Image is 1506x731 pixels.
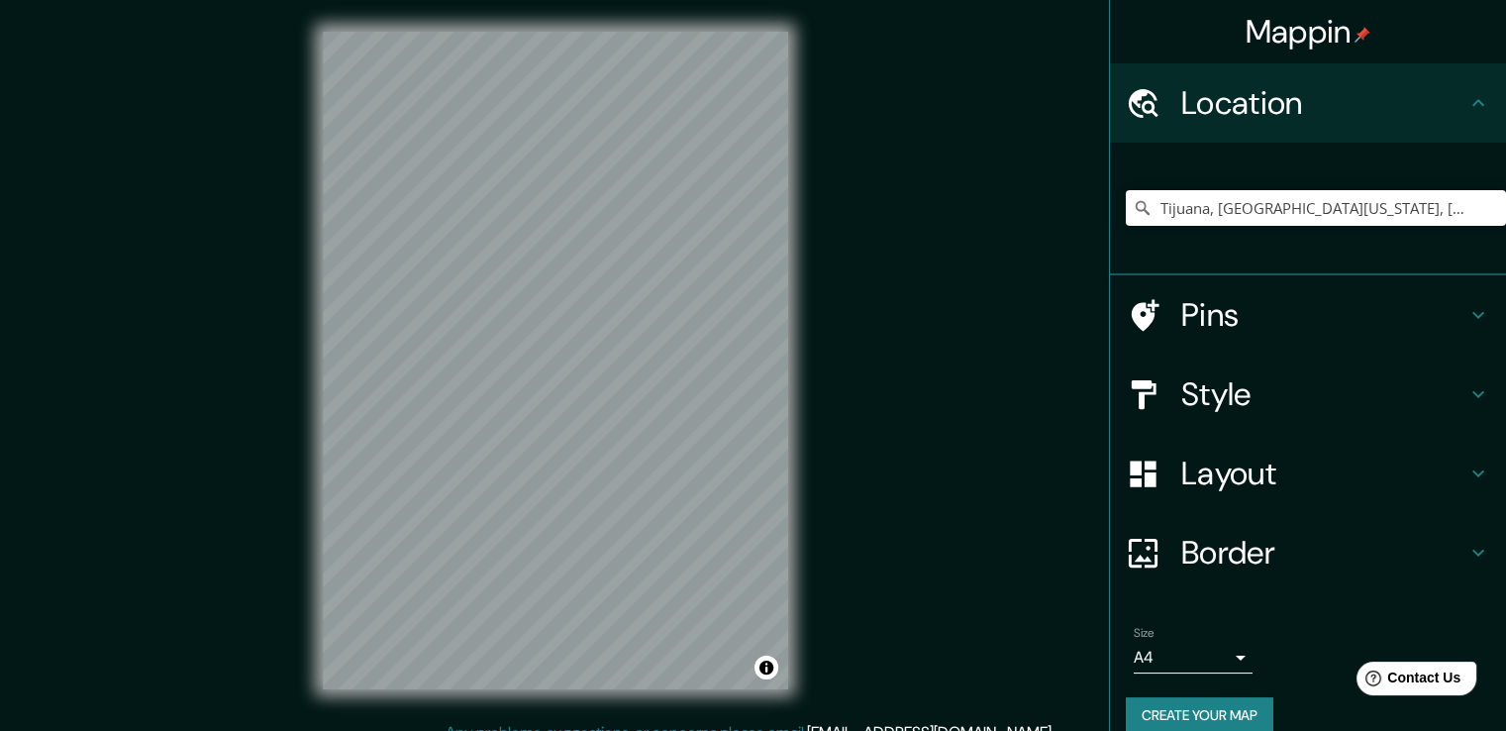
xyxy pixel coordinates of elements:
[1110,355,1506,434] div: Style
[1110,63,1506,143] div: Location
[1355,27,1370,43] img: pin-icon.png
[1181,533,1466,573] h4: Border
[1181,454,1466,493] h4: Layout
[1134,642,1253,674] div: A4
[323,32,788,689] canvas: Map
[1110,434,1506,513] div: Layout
[1246,12,1371,52] h4: Mappin
[1126,190,1506,226] input: Pick your city or area
[1110,513,1506,592] div: Border
[754,656,778,679] button: Toggle attribution
[1330,654,1484,709] iframe: Help widget launcher
[1181,83,1466,123] h4: Location
[1134,625,1155,642] label: Size
[1181,295,1466,335] h4: Pins
[1181,374,1466,414] h4: Style
[1110,275,1506,355] div: Pins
